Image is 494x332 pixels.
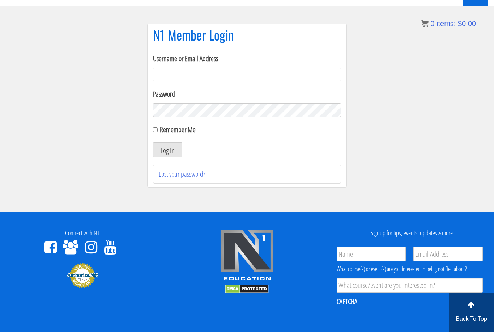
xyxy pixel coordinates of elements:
span: 0 [430,20,434,28]
a: Lost your password? [159,169,205,179]
label: CAPTCHA [337,297,357,306]
span: $ [458,20,462,28]
h1: N1 Member Login [153,28,341,42]
label: Username or Email Address [153,53,341,64]
label: Remember Me [160,125,196,134]
input: What course/event are you interested in? [337,278,483,293]
input: Email Address [413,247,483,261]
button: Log In [153,142,182,157]
input: Name [337,247,406,261]
div: What course(s) or event(s) are you interested in being notified about? [337,265,483,273]
label: Password [153,89,341,100]
h4: Connect with N1 [5,230,159,237]
img: n1-edu-logo [220,230,274,283]
a: 0 items: $0.00 [421,20,476,28]
img: Authorize.Net Merchant - Click to Verify [66,262,99,289]
img: icon11.png [421,20,429,27]
h4: Signup for tips, events, updates & more [335,230,489,237]
span: items: [436,20,456,28]
p: Back To Top [449,315,494,323]
img: DMCA.com Protection Status [225,285,269,293]
bdi: 0.00 [458,20,476,28]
